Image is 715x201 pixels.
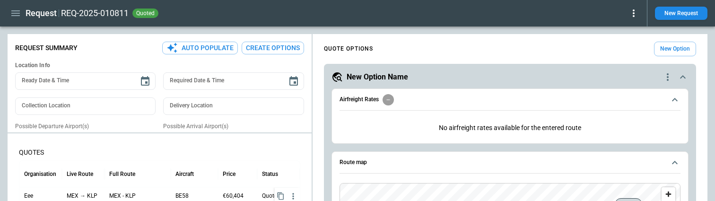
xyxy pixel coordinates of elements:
[26,8,57,19] h1: Request
[15,122,156,131] p: Possible Departure Airport(s)
[340,116,680,140] div: Airfreight Rates
[175,171,194,177] div: Aircraft
[662,187,675,201] button: Zoom in
[163,122,304,131] p: Possible Arrival Airport(s)
[340,152,680,174] button: Route map
[19,149,300,157] p: QUOTES
[331,71,689,83] button: New Option Namequote-option-actions
[15,62,304,69] h6: Location Info
[655,7,707,20] button: New Request
[340,89,680,111] button: Airfreight Rates
[109,171,135,177] div: Full Route
[654,42,696,56] button: New Option
[662,71,673,83] div: quote-option-actions
[340,96,379,103] h6: Airfreight Rates
[242,42,304,54] button: Create Options
[262,171,278,177] div: Status
[61,8,129,19] h2: REQ-2025-010811
[340,116,680,140] p: No airfreight rates available for the entered route
[324,47,373,51] h4: QUOTE OPTIONS
[223,171,235,177] div: Price
[67,171,93,177] div: Live Route
[134,10,157,17] span: quoted
[284,72,303,91] button: Choose date
[24,171,56,177] div: Organisation
[15,44,78,52] p: Request Summary
[136,72,155,91] button: Choose date
[162,42,238,54] button: Auto Populate
[340,159,367,166] h6: Route map
[347,72,408,82] h5: New Option Name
